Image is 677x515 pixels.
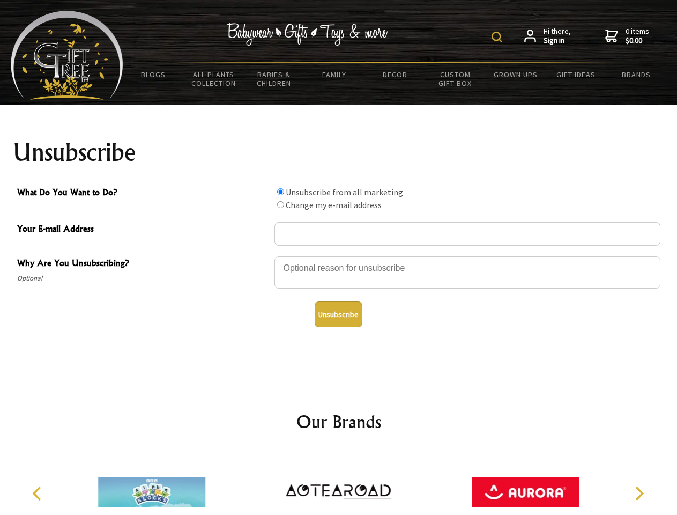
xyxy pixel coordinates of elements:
textarea: Why Are You Unsubscribing? [274,256,660,289]
button: Previous [27,482,50,505]
img: Babywear - Gifts - Toys & more [227,23,388,46]
a: Decor [364,63,425,86]
strong: $0.00 [626,36,649,46]
a: Grown Ups [485,63,546,86]
button: Next [627,482,651,505]
a: Gift Ideas [546,63,606,86]
h1: Unsubscribe [13,139,665,165]
span: Why Are You Unsubscribing? [17,256,269,272]
a: 0 items$0.00 [605,27,649,46]
img: Babyware - Gifts - Toys and more... [11,11,123,100]
input: What Do You Want to Do? [277,201,284,208]
label: Change my e-mail address [286,200,382,210]
span: What Do You Want to Do? [17,186,269,201]
span: 0 items [626,26,649,46]
label: Unsubscribe from all marketing [286,187,403,197]
a: BLOGS [123,63,184,86]
a: Babies & Children [244,63,304,94]
strong: Sign in [544,36,571,46]
button: Unsubscribe [315,301,362,327]
span: Optional [17,272,269,285]
a: All Plants Collection [184,63,244,94]
span: Your E-mail Address [17,222,269,238]
a: Family [304,63,365,86]
input: What Do You Want to Do? [277,188,284,195]
a: Custom Gift Box [425,63,486,94]
h2: Our Brands [21,409,656,435]
a: Brands [606,63,667,86]
input: Your E-mail Address [274,222,660,246]
span: Hi there, [544,27,571,46]
a: Hi there,Sign in [524,27,571,46]
img: product search [492,32,502,42]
